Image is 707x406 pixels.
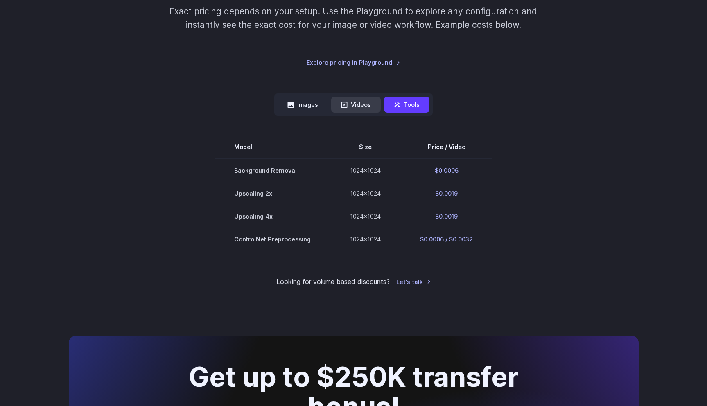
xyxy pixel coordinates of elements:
td: $0.0019 [400,205,492,228]
th: Model [215,135,330,158]
td: 1024x1024 [330,182,400,205]
a: Explore pricing in Playground [307,58,400,67]
td: ControlNet Preprocessing [215,228,330,250]
p: Exact pricing depends on your setup. Use the Playground to explore any configuration and instantl... [154,5,553,32]
button: Videos [331,97,381,113]
td: 1024x1024 [330,228,400,250]
td: 1024x1024 [330,159,400,182]
td: $0.0019 [400,182,492,205]
th: Size [330,135,400,158]
button: Images [278,97,328,113]
td: Background Removal [215,159,330,182]
td: Upscaling 2x [215,182,330,205]
td: $0.0006 [400,159,492,182]
button: Tools [384,97,429,113]
a: Let's talk [396,277,431,286]
td: Upscaling 4x [215,205,330,228]
th: Price / Video [400,135,492,158]
td: 1024x1024 [330,205,400,228]
td: $0.0006 / $0.0032 [400,228,492,250]
small: Looking for volume based discounts? [276,277,390,287]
